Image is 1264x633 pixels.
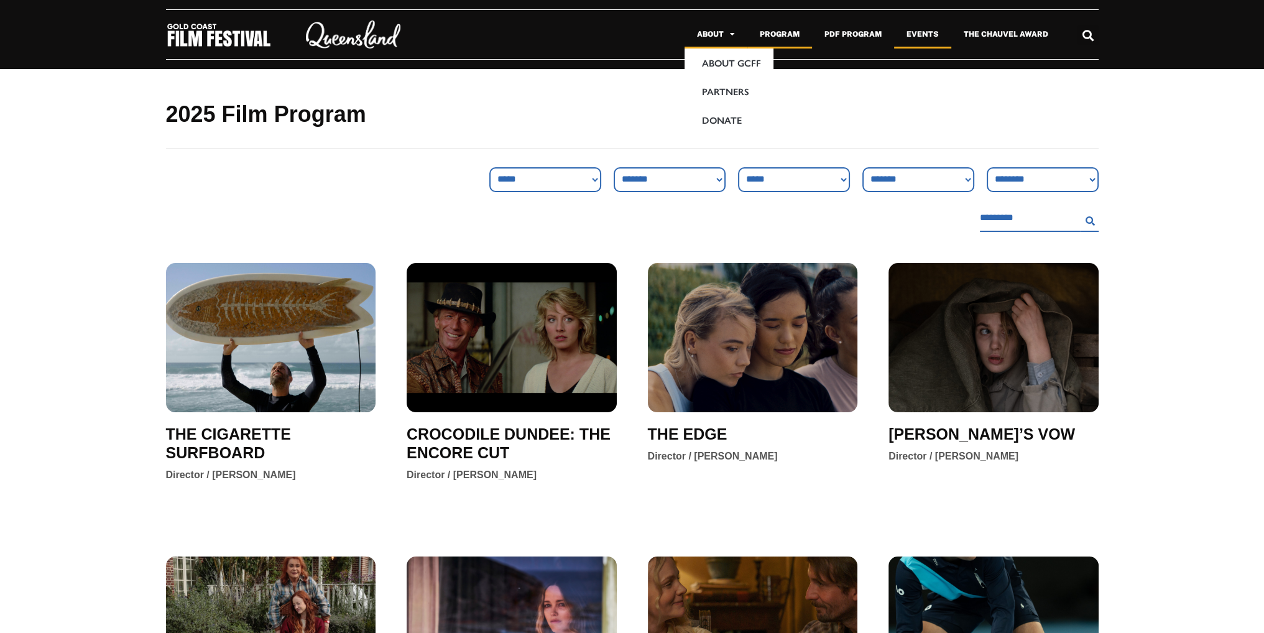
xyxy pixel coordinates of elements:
a: THE EDGE [648,425,727,443]
h2: 2025 Film Program [166,100,1099,129]
a: Donate [685,106,773,134]
select: Venue Filter [738,167,850,192]
a: About [685,20,747,49]
a: PDF Program [812,20,894,49]
a: Partners [685,77,773,106]
nav: Menu [430,20,1061,49]
div: Director / [PERSON_NAME] [407,468,537,482]
select: Sort filter [614,167,726,192]
div: Director / [PERSON_NAME] [888,450,1018,463]
select: Genre Filter [489,167,601,192]
a: The Chauvel Award [951,20,1061,49]
a: THE CIGARETTE SURFBOARD [166,425,376,462]
input: Search Filter [980,205,1081,232]
a: Program [747,20,812,49]
a: Events [894,20,951,49]
a: CROCODILE DUNDEE: THE ENCORE CUT [407,425,617,462]
select: Country Filter [862,167,974,192]
div: Director / [PERSON_NAME] [166,468,296,482]
div: Director / [PERSON_NAME] [648,450,778,463]
div: Search [1077,25,1098,45]
a: [PERSON_NAME]’S VOW [888,425,1075,443]
select: Language [987,167,1099,192]
a: About GCFF [685,49,773,77]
